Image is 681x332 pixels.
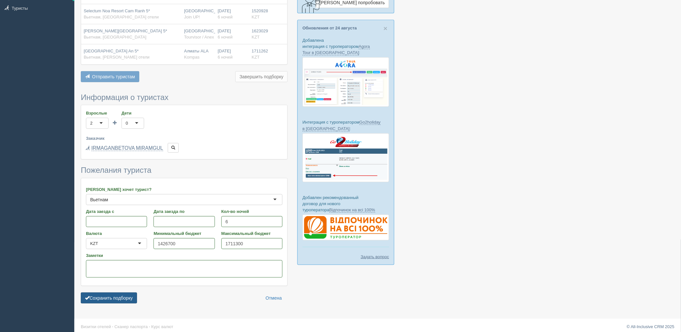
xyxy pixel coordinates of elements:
img: agora-tour-%D0%B7%D0%B0%D1%8F%D0%B2%D0%BA%D0%B8-%D1%81%D1%80%D0%BC-%D0%B4%D0%BB%D1%8F-%D1%82%D1%8... [303,57,389,107]
a: Відпочинок на всі 100% [329,207,375,213]
div: 2 [90,120,92,127]
button: Close [384,25,388,32]
a: IRMAGANBETOVA MIRAMGUL [91,145,163,151]
span: 6 ночей [218,55,233,60]
label: Дата заезда с [86,208,147,215]
span: Вьетнам, [GEOGRAPHIC_DATA] отели [84,15,159,19]
div: Вьетнам [90,196,108,203]
span: · [112,324,113,329]
img: %D0%B4%D0%BE%D0%B3%D0%BE%D0%B2%D1%96%D1%80-%D0%B2%D1%96%D0%B4%D0%BF%D0%BE%D1%87%D0%B8%D0%BD%D0%BE... [303,215,389,240]
div: 0 [126,120,128,127]
label: Заказчик [86,135,282,141]
span: Пожелания туриста [81,166,151,174]
label: [PERSON_NAME] хочет турист? [86,186,282,193]
p: Интеграция с туроператором : [303,119,389,131]
img: go2holiday-bookings-crm-for-travel-agency.png [303,133,389,182]
span: Selectum Noa Resort Cam Ranh 5* [84,8,150,13]
label: Дети [122,110,144,116]
div: Алматы ALA [184,48,213,60]
p: Добавлена интеграция с туроператором : [303,37,389,56]
button: Сохранить подборку [81,293,137,304]
span: Вьетнам, [GEOGRAPHIC_DATA] [84,35,146,39]
a: Задать вопрос [361,254,389,260]
label: Кол-во ночей [221,208,282,215]
span: 6 ночей [218,15,233,19]
span: Tourvisor / Anex [184,35,214,39]
a: Отмена [261,293,286,304]
button: Завершить подборку [235,71,288,82]
span: 1711262 [252,49,268,53]
label: Взрослые [86,110,109,116]
a: Визитки отелей [81,324,111,329]
span: 1623029 [252,28,268,33]
h3: Информация о туристах [81,93,288,102]
span: KZT [252,35,260,39]
span: KZT [252,15,260,19]
a: Сканер паспорта [114,324,148,329]
span: Kompas [184,55,200,60]
span: 6 ночей [218,35,233,39]
span: [GEOGRAPHIC_DATA] An 5* [84,49,139,53]
span: Отправить туристам [92,74,135,79]
label: Валюта [86,230,147,237]
div: [GEOGRAPHIC_DATA] [184,28,213,40]
span: × [384,25,388,32]
a: Agora Tour в [GEOGRAPHIC_DATA] [303,44,370,55]
span: [PERSON_NAME][GEOGRAPHIC_DATA] 5* [84,28,167,33]
a: Обновления от 24 августа [303,26,357,30]
a: © All-Inclusive CRM 2025 [627,324,675,329]
span: · [149,324,150,329]
span: 1520928 [252,8,268,13]
label: Максимальный бюджет [221,230,282,237]
a: Курс валют [151,324,173,329]
input: 7-10 или 7,10,14 [221,216,282,227]
p: Добавлен рекомендованный договор для нового туроператора [303,194,389,213]
button: Отправить туристам [81,71,139,82]
span: Join UP! [184,15,200,19]
div: KZT [90,240,98,247]
span: Вьетнам, [PERSON_NAME] отели [84,55,150,60]
a: Go2holiday в [GEOGRAPHIC_DATA] [303,120,381,131]
span: KZT [252,55,260,60]
div: [GEOGRAPHIC_DATA] [184,8,213,20]
div: [DATE] [218,28,247,40]
label: Заметки [86,252,282,259]
div: [DATE] [218,48,247,60]
div: [DATE] [218,8,247,20]
label: Минимальный бюджет [154,230,215,237]
label: Дата заезда по [154,208,215,215]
